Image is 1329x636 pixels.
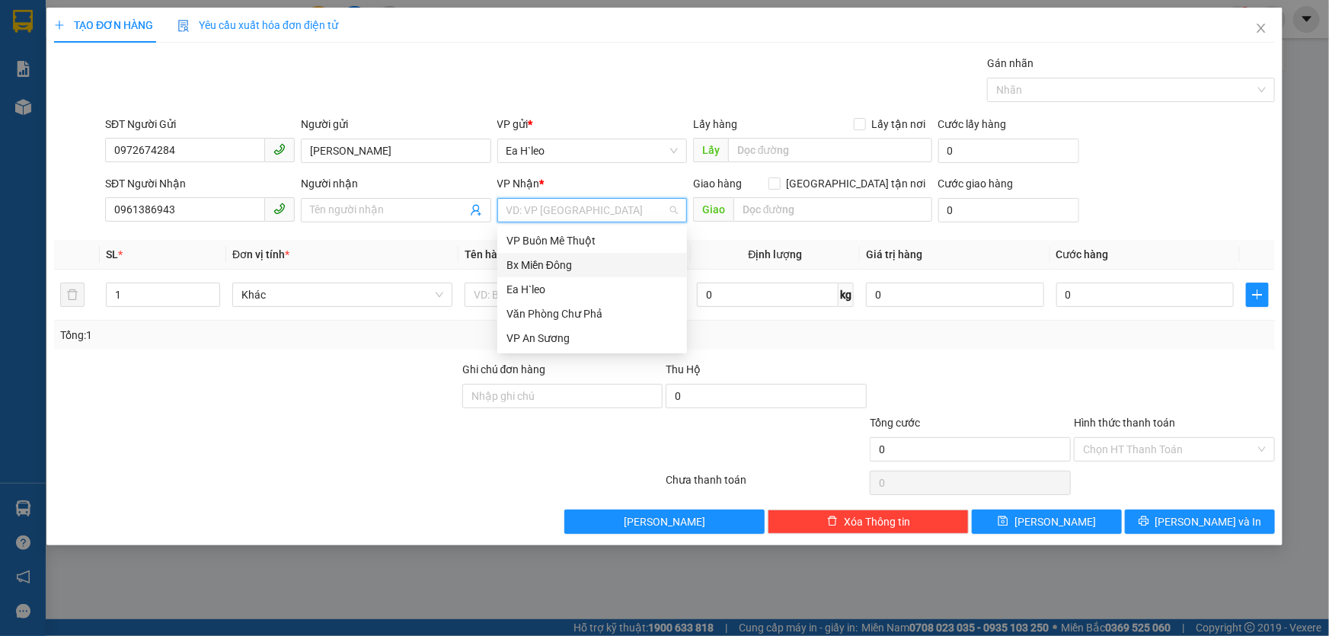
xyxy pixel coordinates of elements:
div: Chưa thanh toán [665,471,869,498]
span: [PERSON_NAME] [624,513,705,530]
span: Lấy tận nơi [866,116,932,133]
input: Cước lấy hàng [938,139,1079,163]
button: plus [1246,283,1269,307]
input: 0 [866,283,1044,307]
span: user-add [470,204,482,216]
span: printer [1139,516,1149,528]
span: delete [827,516,838,528]
span: plus [54,20,65,30]
button: printer[PERSON_NAME] và In [1125,510,1275,534]
span: SL [106,248,118,260]
label: Ghi chú đơn hàng [462,363,546,376]
div: VP gửi [497,116,687,133]
input: Dọc đường [733,197,932,222]
span: Giao hàng [693,177,742,190]
img: icon [177,20,190,32]
span: Tổng cước [870,417,920,429]
input: Ghi chú đơn hàng [462,384,663,408]
span: phone [273,203,286,215]
span: Tên hàng [465,248,510,260]
label: Hình thức thanh toán [1074,417,1175,429]
div: Bx Miền Đông [497,253,687,277]
span: [PERSON_NAME] [1014,513,1096,530]
input: VD: Bàn, Ghế [465,283,685,307]
div: Văn Phòng Chư Phả [497,302,687,326]
input: Cước giao hàng [938,198,1079,222]
span: close [1255,22,1267,34]
span: Ea H`leo [506,139,678,162]
div: VP An Sương [497,326,687,350]
span: Yêu cầu xuất hóa đơn điện tử [177,19,338,31]
div: SĐT Người Gửi [105,116,295,133]
button: delete [60,283,85,307]
span: kg [839,283,854,307]
div: Người nhận [301,175,490,192]
span: Giao [693,197,733,222]
span: Thu Hộ [666,363,701,376]
div: VP Buôn Mê Thuột [497,229,687,253]
span: Đơn vị tính [232,248,289,260]
label: Cước giao hàng [938,177,1014,190]
span: Khác [241,283,443,306]
span: TẠO ĐƠN HÀNG [54,19,153,31]
div: Ea H`leo [497,277,687,302]
div: SĐT Người Nhận [105,175,295,192]
span: Lấy hàng [693,118,737,130]
div: Ea H`leo [506,281,678,298]
div: Văn Phòng Chư Phả [506,305,678,322]
span: Xóa Thông tin [844,513,910,530]
div: VP An Sương [506,330,678,347]
div: Người gửi [301,116,490,133]
div: Tổng: 1 [60,327,513,344]
label: Cước lấy hàng [938,118,1007,130]
button: deleteXóa Thông tin [768,510,969,534]
span: Giá trị hàng [866,248,922,260]
div: Bx Miền Đông [506,257,678,273]
span: Định lượng [749,248,803,260]
button: [PERSON_NAME] [564,510,765,534]
div: VP Buôn Mê Thuột [506,232,678,249]
span: [PERSON_NAME] và In [1155,513,1262,530]
span: Cước hàng [1056,248,1109,260]
span: phone [273,143,286,155]
span: Lấy [693,138,728,162]
span: VP Nhận [497,177,540,190]
span: [GEOGRAPHIC_DATA] tận nơi [781,175,932,192]
label: Gán nhãn [987,57,1033,69]
button: Close [1240,8,1283,50]
span: plus [1247,289,1268,301]
span: save [998,516,1008,528]
input: Dọc đường [728,138,932,162]
button: save[PERSON_NAME] [972,510,1122,534]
